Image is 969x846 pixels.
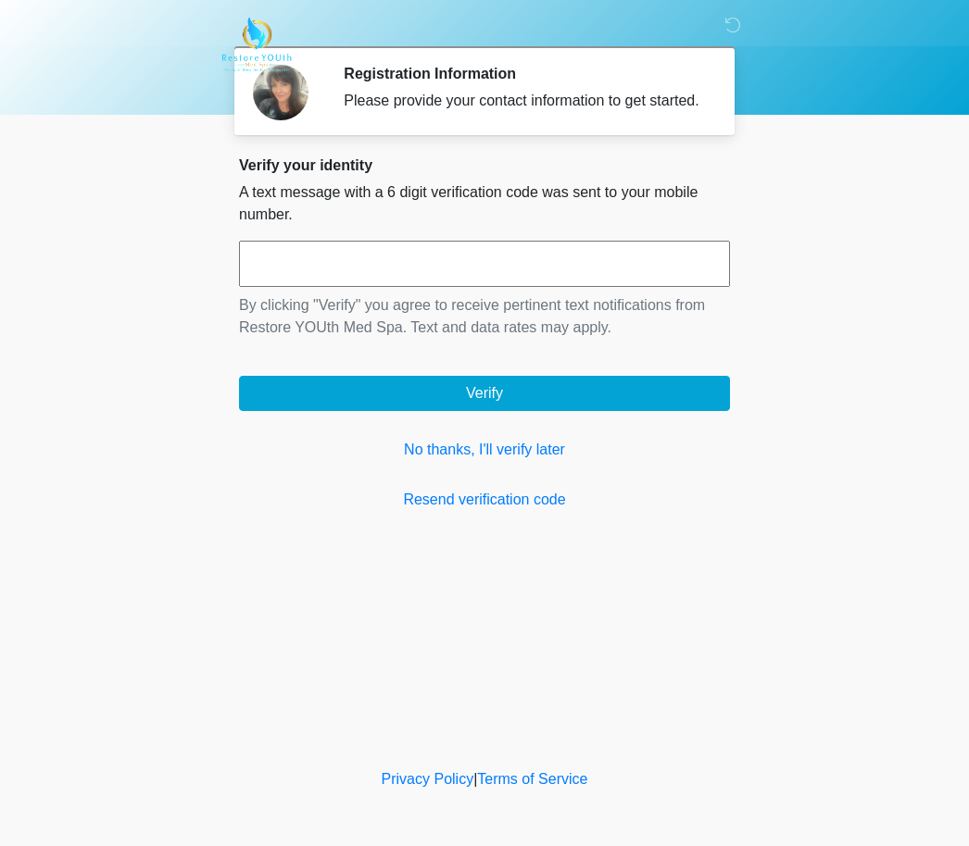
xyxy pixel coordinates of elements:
[239,439,730,461] a: No thanks, I'll verify later
[473,771,477,787] a: |
[477,771,587,787] a: Terms of Service
[344,90,702,112] div: Please provide your contact information to get started.
[220,14,292,75] img: Restore YOUth Med Spa Logo
[239,181,730,226] p: A text message with a 6 digit verification code was sent to your mobile number.
[239,294,730,339] p: By clicking "Verify" you agree to receive pertinent text notifications from Restore YOUth Med Spa...
[382,771,474,787] a: Privacy Policy
[253,65,308,120] img: Agent Avatar
[239,156,730,174] h2: Verify your identity
[239,376,730,411] button: Verify
[239,489,730,511] a: Resend verification code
